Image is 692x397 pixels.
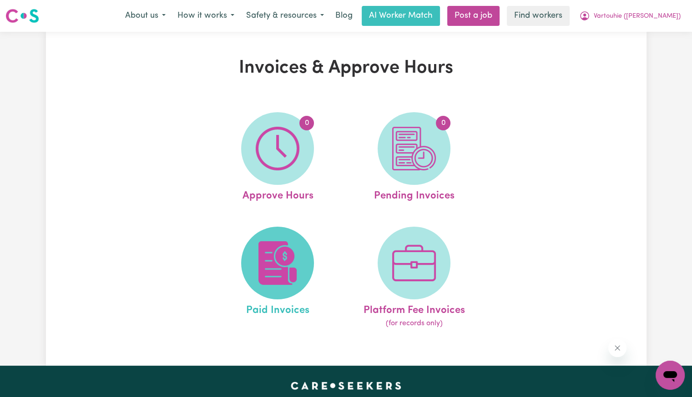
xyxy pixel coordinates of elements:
[242,185,313,204] span: Approve Hours
[119,6,172,25] button: About us
[5,8,39,24] img: Careseekers logo
[152,57,541,79] h1: Invoices & Approve Hours
[364,299,465,318] span: Platform Fee Invoices
[608,339,626,357] iframe: Close message
[240,6,330,25] button: Safety & resources
[436,116,450,130] span: 0
[507,6,570,26] a: Find workers
[656,361,685,390] iframe: Button to launch messaging window
[212,112,343,204] a: Approve Hours
[594,11,681,21] span: Vartouhie ([PERSON_NAME])
[330,6,358,26] a: Blog
[447,6,500,26] a: Post a job
[212,227,343,329] a: Paid Invoices
[362,6,440,26] a: AI Worker Match
[573,6,687,25] button: My Account
[5,5,39,26] a: Careseekers logo
[172,6,240,25] button: How it works
[5,6,55,14] span: Need any help?
[291,382,401,389] a: Careseekers home page
[374,185,455,204] span: Pending Invoices
[349,112,480,204] a: Pending Invoices
[386,318,443,329] span: (for records only)
[246,299,309,318] span: Paid Invoices
[349,227,480,329] a: Platform Fee Invoices(for records only)
[299,116,314,130] span: 0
